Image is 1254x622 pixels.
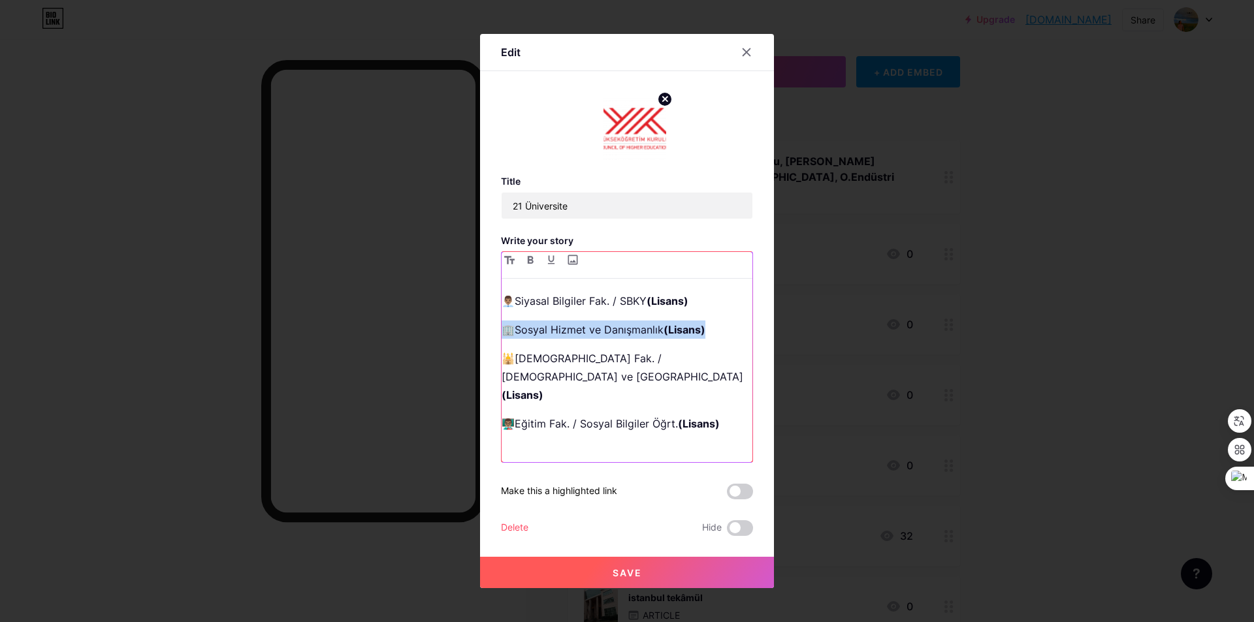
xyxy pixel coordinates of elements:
[502,414,752,433] p: 👨🏽‍🏫Eğitim Fak. / Sosyal Bilgiler Öğrt.
[502,320,752,339] p: 🏢Sosyal Hizmet ve Danışmanlık
[664,323,705,336] strong: (Lisans)
[603,97,666,160] img: link_thumbnail
[647,294,688,307] strong: (Lisans)
[613,567,642,578] span: Save
[501,44,521,60] div: Edit
[501,176,753,187] h3: Title
[501,235,753,246] h3: Write your story
[480,557,774,588] button: Save
[502,193,752,219] input: Title
[501,484,617,499] div: Make this a highlighted link
[502,349,752,404] p: 🕌[DEMOGRAPHIC_DATA] Fak. / [DEMOGRAPHIC_DATA] ve [GEOGRAPHIC_DATA]
[502,388,543,401] strong: (Lisans)
[678,417,720,430] strong: (Lisans)
[502,292,752,310] p: 👨🏽‍💼Siyasal Bilgiler Fak. / SBKY
[501,520,528,536] div: Delete
[702,520,722,536] span: Hide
